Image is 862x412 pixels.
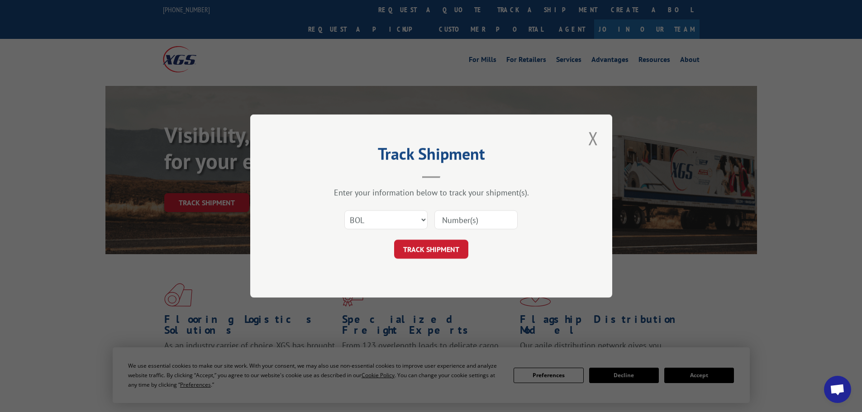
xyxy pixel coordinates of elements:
button: Close modal [586,126,601,151]
input: Number(s) [434,210,518,229]
h2: Track Shipment [295,147,567,165]
a: Open chat [824,376,851,403]
div: Enter your information below to track your shipment(s). [295,187,567,198]
button: TRACK SHIPMENT [394,240,468,259]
